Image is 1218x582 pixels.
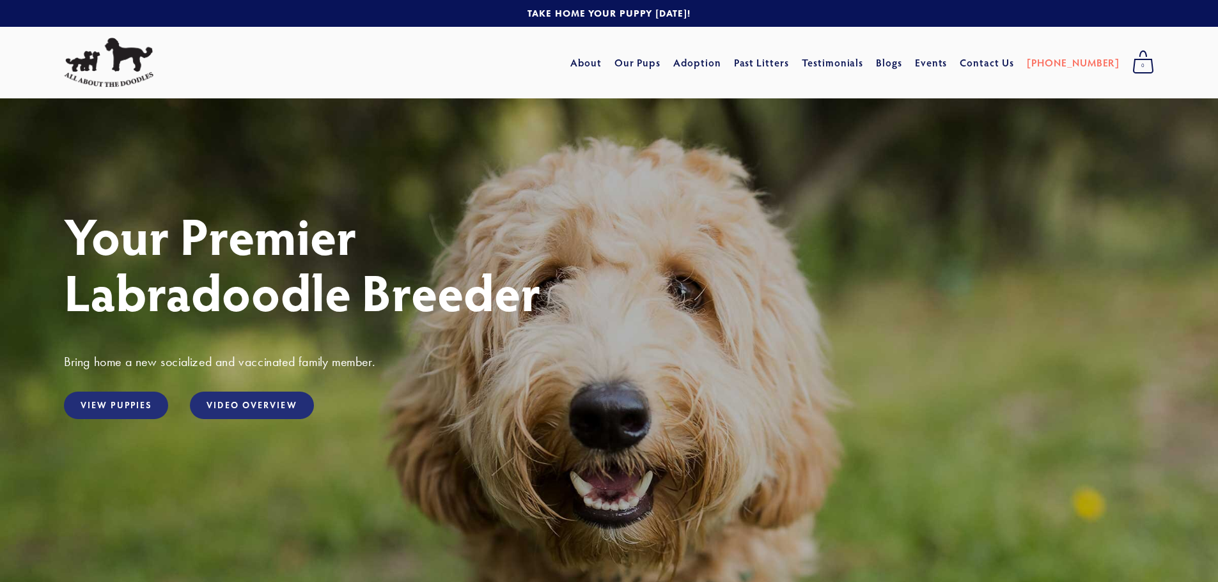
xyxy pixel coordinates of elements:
a: Blogs [876,51,902,74]
a: View Puppies [64,392,168,419]
img: All About The Doodles [64,38,153,88]
a: Contact Us [960,51,1014,74]
a: [PHONE_NUMBER] [1027,51,1120,74]
span: 0 [1132,57,1154,74]
h1: Your Premier Labradoodle Breeder [64,207,1154,319]
a: Our Pups [614,51,661,74]
a: Past Litters [734,56,790,69]
a: 0 items in cart [1126,47,1160,79]
a: Events [915,51,948,74]
h3: Bring home a new socialized and vaccinated family member. [64,353,1154,370]
a: About [570,51,602,74]
a: Video Overview [190,392,313,419]
a: Adoption [673,51,721,74]
a: Testimonials [802,51,864,74]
